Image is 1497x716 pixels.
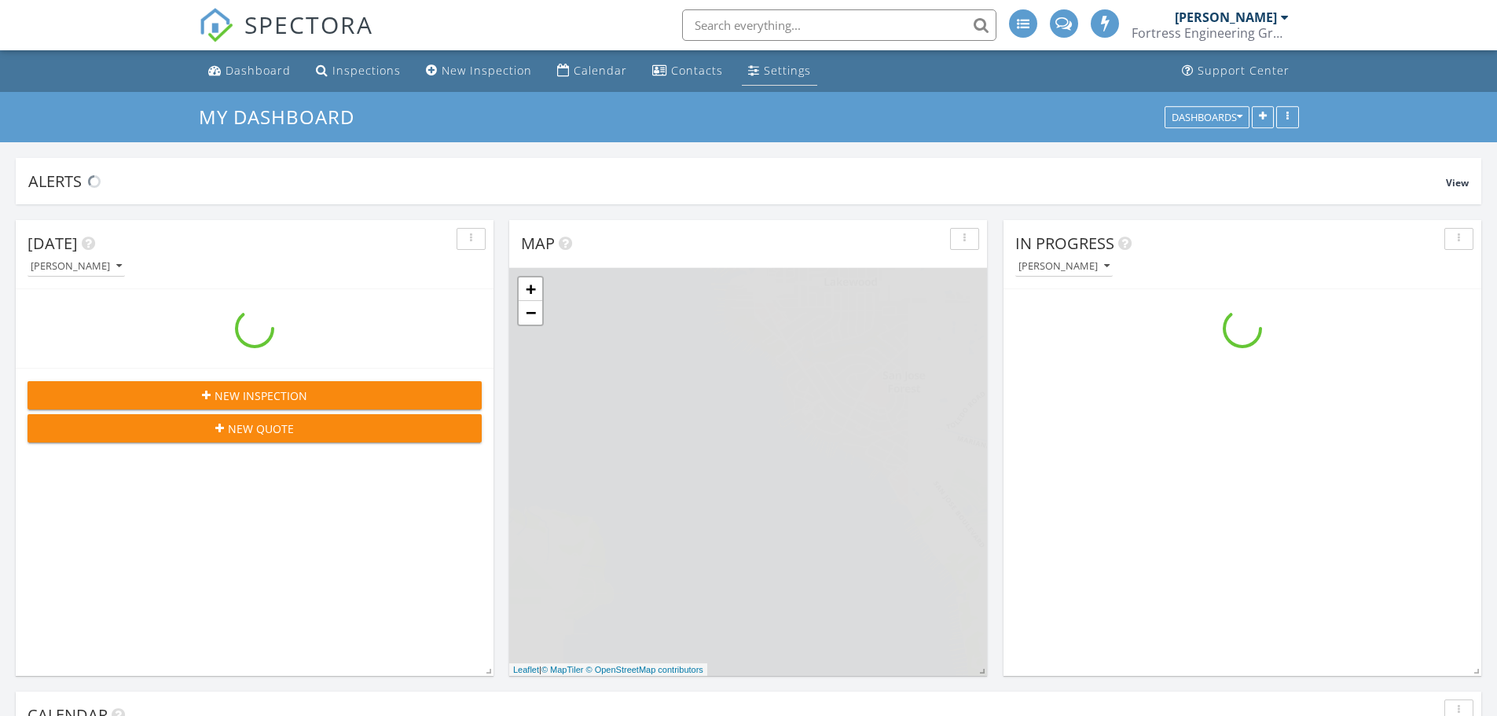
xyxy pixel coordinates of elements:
div: New Inspection [442,63,532,78]
a: Settings [742,57,817,86]
a: Support Center [1176,57,1296,86]
a: My Dashboard [199,104,368,130]
a: New Inspection [420,57,538,86]
div: Dashboard [226,63,291,78]
button: [PERSON_NAME] [1015,256,1113,277]
a: Calendar [551,57,633,86]
span: In Progress [1015,233,1114,254]
a: SPECTORA [199,21,373,54]
a: Zoom in [519,277,542,301]
div: Inspections [332,63,401,78]
button: Dashboards [1165,106,1249,128]
div: [PERSON_NAME] [1018,261,1110,272]
span: View [1446,176,1469,189]
input: Search everything... [682,9,996,41]
a: Dashboard [202,57,297,86]
div: Calendar [574,63,627,78]
div: Settings [764,63,811,78]
span: New Inspection [215,387,307,404]
div: Dashboards [1172,112,1242,123]
div: Contacts [671,63,723,78]
button: New Quote [28,414,482,442]
div: | [509,663,707,677]
a: Inspections [310,57,407,86]
span: [DATE] [28,233,78,254]
a: © MapTiler [541,665,584,674]
button: [PERSON_NAME] [28,256,125,277]
div: Fortress Engineering Group LLC [1132,25,1289,41]
a: Zoom out [519,301,542,325]
span: Map [521,233,555,254]
a: © OpenStreetMap contributors [586,665,703,674]
div: [PERSON_NAME] [1175,9,1277,25]
a: Contacts [646,57,729,86]
div: Alerts [28,171,1446,192]
span: SPECTORA [244,8,373,41]
span: New Quote [228,420,294,437]
div: [PERSON_NAME] [31,261,122,272]
div: Support Center [1198,63,1290,78]
a: Leaflet [513,665,539,674]
button: New Inspection [28,381,482,409]
img: The Best Home Inspection Software - Spectora [199,8,233,42]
